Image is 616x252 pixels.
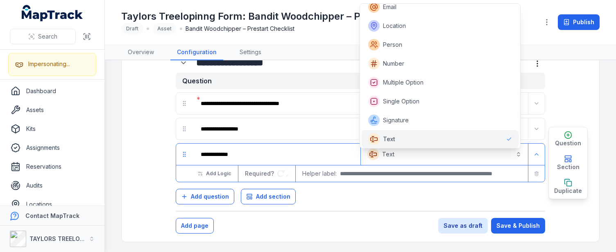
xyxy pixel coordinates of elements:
[360,3,521,149] div: Text
[383,135,395,143] span: Text
[383,3,396,11] span: Email
[383,97,419,105] span: Single Option
[383,41,402,49] span: Person
[383,22,406,30] span: Location
[383,116,409,124] span: Signature
[383,60,404,68] span: Number
[362,145,526,163] button: Text
[383,78,423,87] span: Multiple Option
